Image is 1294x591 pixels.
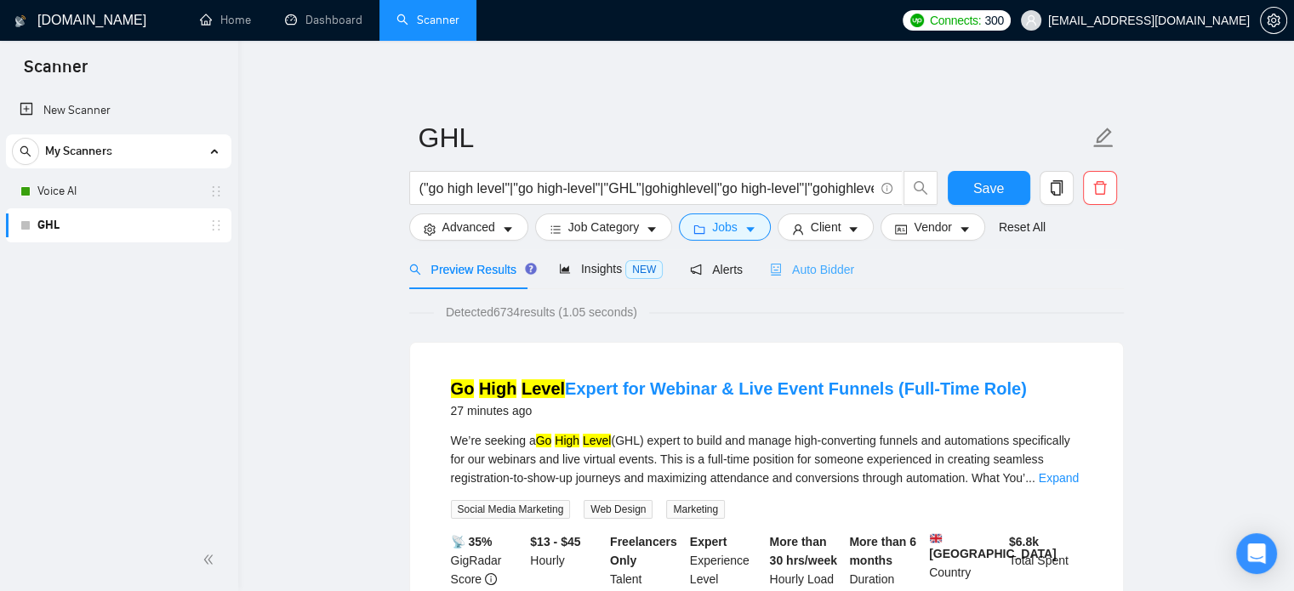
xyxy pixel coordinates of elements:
span: caret-down [502,223,514,236]
span: My Scanners [45,134,112,168]
b: [GEOGRAPHIC_DATA] [929,532,1057,560]
li: My Scanners [6,134,231,242]
div: Open Intercom Messenger [1236,533,1277,574]
b: 📡 35% [451,535,493,548]
mark: Go [536,434,552,447]
span: area-chart [559,263,571,275]
span: NEW [625,260,663,279]
mark: High [555,434,579,447]
img: logo [14,8,26,35]
input: Search Freelance Jobs... [419,178,874,199]
button: settingAdvancedcaret-down [409,213,528,241]
span: caret-down [744,223,756,236]
span: Alerts [690,263,743,276]
button: userClientcaret-down [778,213,875,241]
span: Connects: [930,11,981,30]
a: GHL [37,208,199,242]
span: user [1025,14,1037,26]
b: $13 - $45 [530,535,580,548]
div: Tooltip anchor [523,261,539,276]
input: Scanner name... [419,116,1089,159]
button: setting [1260,7,1287,34]
a: New Scanner [20,94,218,128]
span: Preview Results [409,263,532,276]
span: Auto Bidder [770,263,854,276]
span: Client [811,218,841,236]
img: 🇬🇧 [930,532,942,544]
span: robot [770,264,782,276]
span: Web Design [584,500,653,519]
b: $ 6.8k [1009,535,1039,548]
span: caret-down [847,223,859,236]
mark: Level [522,379,565,398]
span: Marketing [666,500,725,519]
span: holder [209,185,223,198]
span: bars [550,223,561,236]
span: holder [209,219,223,232]
button: copy [1040,171,1074,205]
b: More than 6 months [849,535,916,567]
span: Social Media Marketing [451,500,571,519]
a: setting [1260,14,1287,27]
a: Expand [1039,471,1079,485]
b: More than 30 hrs/week [770,535,837,567]
button: search [904,171,938,205]
mark: Go [451,379,475,398]
span: Insights [559,262,663,276]
span: user [792,223,804,236]
span: info-circle [485,573,497,585]
span: ... [1025,471,1035,485]
span: Scanner [10,54,101,90]
span: edit [1092,127,1114,149]
a: searchScanner [396,13,459,27]
a: Go High LevelExpert for Webinar & Live Event Funnels (Full-Time Role) [451,379,1027,398]
a: Voice AI [37,174,199,208]
a: homeHome [200,13,251,27]
div: 27 minutes ago [451,401,1027,421]
li: New Scanner [6,94,231,128]
span: Save [973,178,1004,199]
button: barsJob Categorycaret-down [535,213,672,241]
span: caret-down [959,223,971,236]
span: folder [693,223,705,236]
button: Save [948,171,1030,205]
div: We’re seeking a (GHL) expert to build and manage high-converting funnels and automations specific... [451,431,1082,487]
mark: High [479,379,516,398]
span: search [904,180,937,196]
span: Jobs [712,218,738,236]
span: copy [1040,180,1073,196]
button: idcardVendorcaret-down [881,213,984,241]
span: 300 [984,11,1003,30]
span: Advanced [442,218,495,236]
b: Expert [690,535,727,548]
span: search [409,264,421,276]
button: folderJobscaret-down [679,213,771,241]
span: double-left [202,551,219,568]
span: delete [1084,180,1116,196]
span: info-circle [881,183,892,194]
span: idcard [895,223,907,236]
a: dashboardDashboard [285,13,362,27]
span: caret-down [646,223,658,236]
img: upwork-logo.png [910,14,924,27]
span: Vendor [914,218,951,236]
button: search [12,138,39,165]
mark: Level [583,434,611,447]
span: notification [690,264,702,276]
b: Freelancers Only [610,535,677,567]
span: setting [424,223,436,236]
span: Detected 6734 results (1.05 seconds) [434,303,649,321]
span: setting [1261,14,1286,27]
button: delete [1083,171,1117,205]
a: Reset All [999,218,1046,236]
span: Job Category [568,218,639,236]
span: search [13,145,38,157]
